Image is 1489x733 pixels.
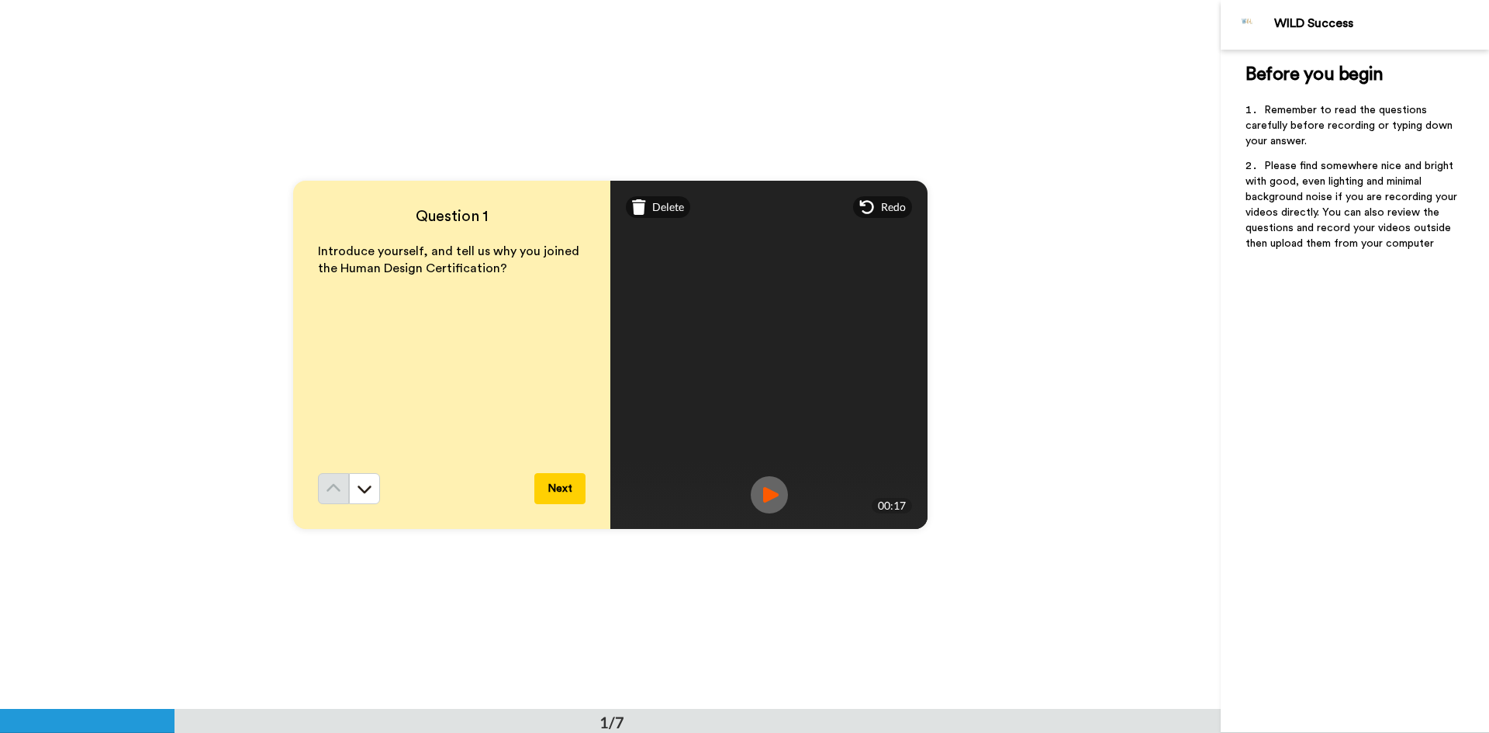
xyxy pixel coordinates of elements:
div: WILD Success [1274,16,1488,31]
div: Redo [853,196,912,218]
span: Before you begin [1245,65,1383,84]
div: 00:17 [872,498,912,513]
span: Remember to read the questions carefully before recording or typing down your answer. [1245,105,1456,147]
span: Please find somewhere nice and bright with good, even lighting and minimal background noise if yo... [1245,161,1460,249]
div: Delete [626,196,690,218]
h4: Question 1 [318,206,586,227]
span: Redo [881,199,906,215]
button: Next [534,473,586,504]
span: Introduce yourself, and tell us why you joined the Human Design Certification? [318,245,582,275]
div: 1/7 [575,711,649,733]
span: Delete [652,199,684,215]
img: Profile Image [1229,6,1266,43]
img: ic_record_play.svg [751,476,788,513]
